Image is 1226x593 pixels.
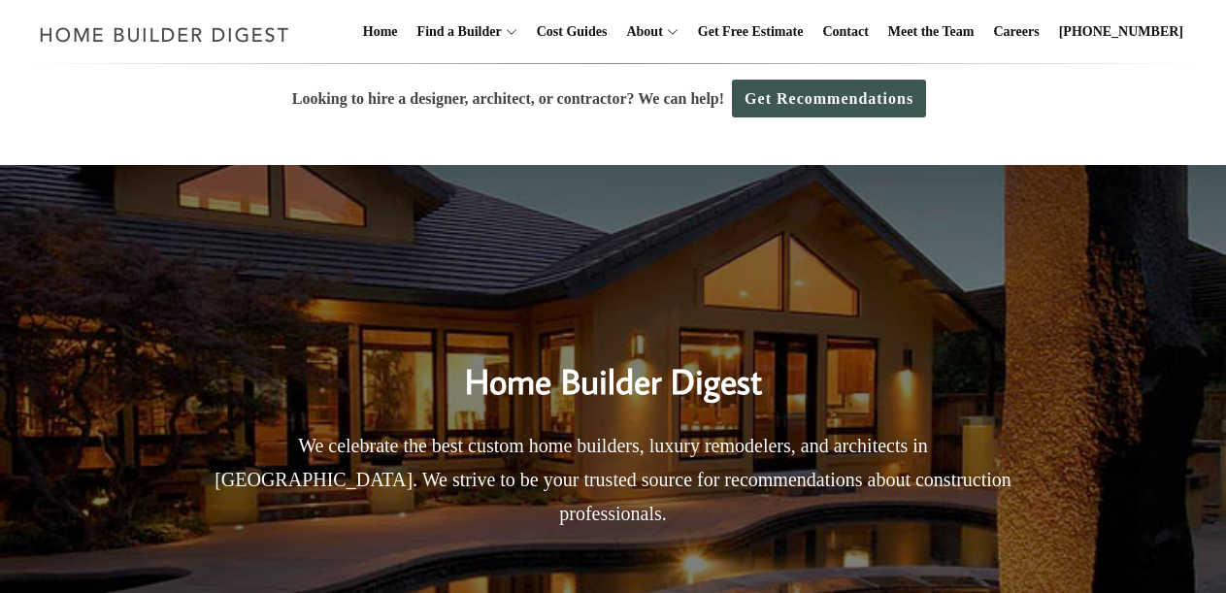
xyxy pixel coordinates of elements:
a: Cost Guides [529,1,615,63]
a: [PHONE_NUMBER] [1051,1,1191,63]
a: Contact [814,1,876,63]
a: About [618,1,662,63]
img: Home Builder Digest [31,16,298,53]
a: Meet the Team [880,1,982,63]
a: Get Free Estimate [690,1,812,63]
a: Home [355,1,406,63]
h2: Home Builder Digest [201,320,1026,408]
a: Find a Builder [410,1,502,63]
a: Careers [986,1,1047,63]
p: We celebrate the best custom home builders, luxury remodelers, and architects in [GEOGRAPHIC_DATA... [201,429,1026,531]
a: Get Recommendations [732,80,926,117]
